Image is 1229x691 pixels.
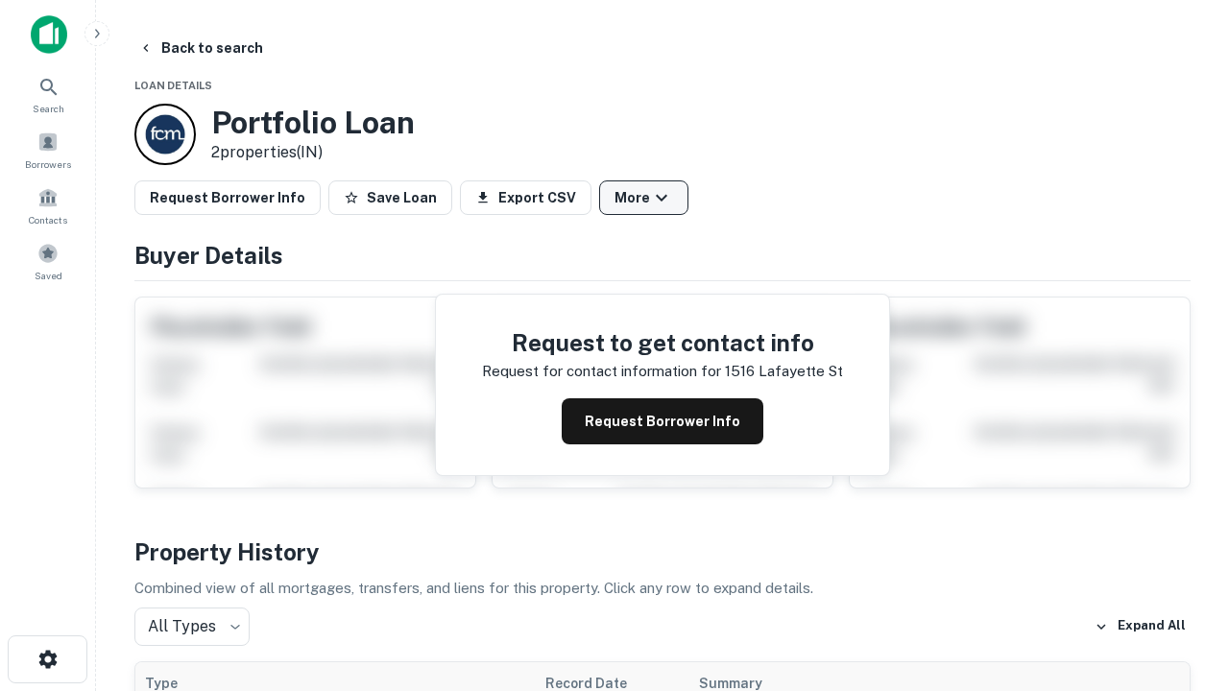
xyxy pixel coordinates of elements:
h4: Property History [134,535,1191,569]
a: Borrowers [6,124,90,176]
div: All Types [134,608,250,646]
a: Search [6,68,90,120]
p: Request for contact information for [482,360,721,383]
span: Loan Details [134,80,212,91]
button: Export CSV [460,180,591,215]
button: Expand All [1090,612,1191,641]
h3: Portfolio Loan [211,105,415,141]
button: Back to search [131,31,271,65]
p: 1516 lafayette st [725,360,843,383]
h4: Request to get contact info [482,325,843,360]
h4: Buyer Details [134,238,1191,273]
a: Saved [6,235,90,287]
span: Borrowers [25,156,71,172]
iframe: Chat Widget [1133,476,1229,568]
span: Search [33,101,64,116]
span: Saved [35,268,62,283]
a: Contacts [6,179,90,231]
img: capitalize-icon.png [31,15,67,54]
p: 2 properties (IN) [211,141,415,164]
button: More [599,180,688,215]
button: Save Loan [328,180,452,215]
span: Contacts [29,212,67,227]
p: Combined view of all mortgages, transfers, and liens for this property. Click any row to expand d... [134,577,1191,600]
button: Request Borrower Info [134,180,321,215]
button: Request Borrower Info [562,398,763,444]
